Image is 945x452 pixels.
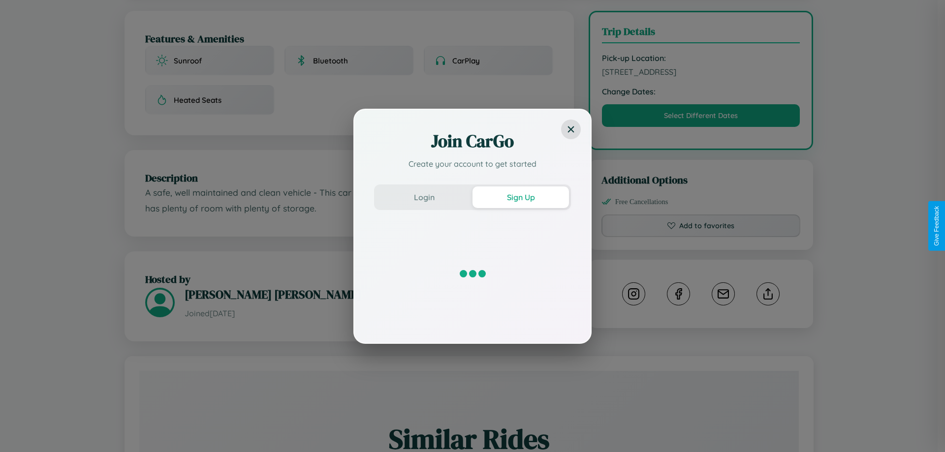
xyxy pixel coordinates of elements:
[10,419,33,442] iframe: Intercom live chat
[933,206,940,246] div: Give Feedback
[472,186,569,208] button: Sign Up
[374,129,571,153] h2: Join CarGo
[374,158,571,170] p: Create your account to get started
[376,186,472,208] button: Login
